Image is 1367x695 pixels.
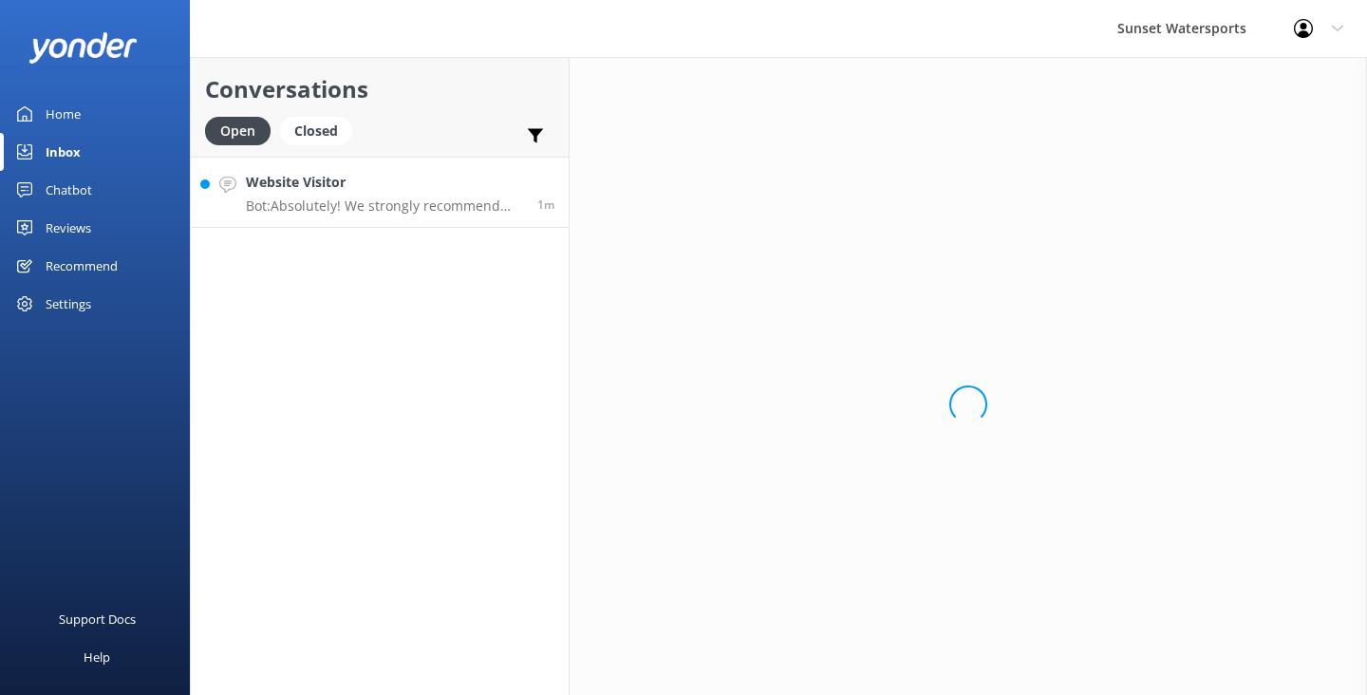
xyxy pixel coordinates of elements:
a: Website VisitorBot:Absolutely! We strongly recommend booking in advance since our tours tend to s... [191,157,569,228]
div: Home [46,95,81,133]
h2: Conversations [205,71,554,107]
div: Reviews [46,209,91,247]
span: Sep 12 2025 08:14pm (UTC -05:00) America/Cancun [537,197,554,213]
p: Bot: Absolutely! We strongly recommend booking in advance since our tours tend to sell out, espec... [246,197,523,215]
a: Closed [280,120,362,141]
img: yonder-white-logo.png [28,32,138,64]
div: Help [84,638,110,676]
div: Closed [280,117,352,145]
div: Open [205,117,271,145]
div: Chatbot [46,171,92,209]
div: Recommend [46,247,118,285]
a: Open [205,120,280,141]
h4: Website Visitor [246,172,523,193]
div: Inbox [46,133,81,171]
div: Support Docs [59,600,136,638]
div: Settings [46,285,91,323]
